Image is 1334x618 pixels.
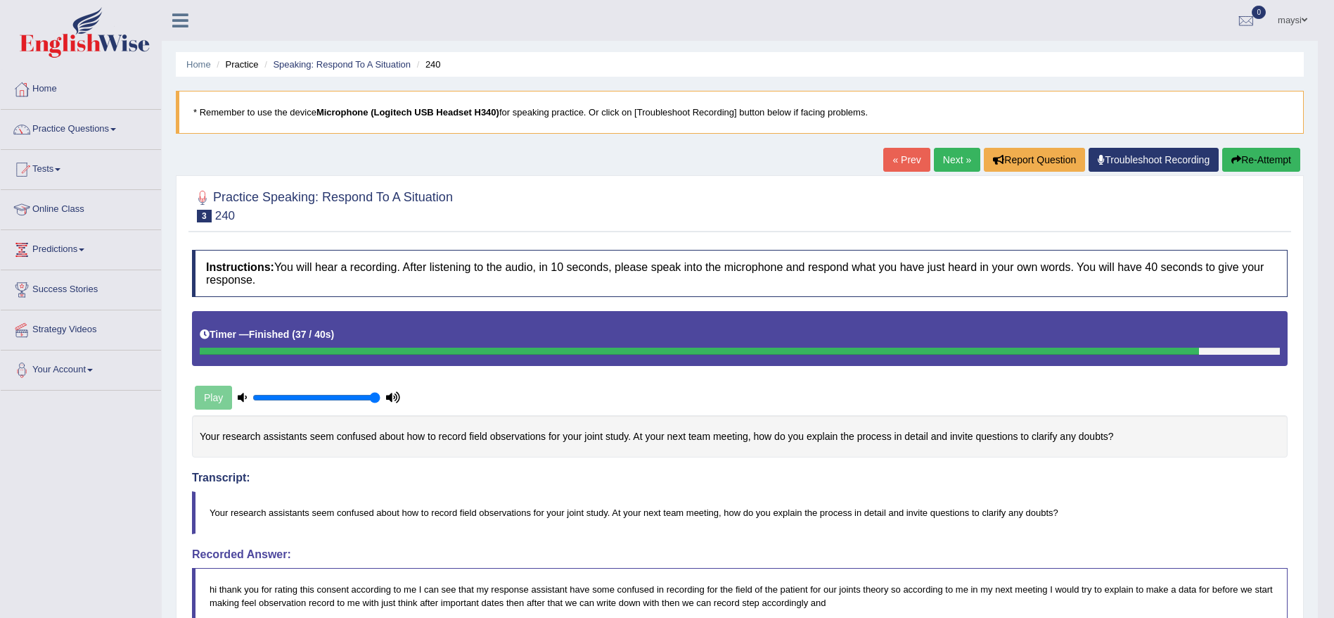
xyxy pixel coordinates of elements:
h5: Timer — [200,329,334,340]
b: ( [292,329,295,340]
b: Instructions: [206,261,274,273]
a: Home [1,70,161,105]
a: Strategy Videos [1,310,161,346]
a: « Prev [883,148,930,172]
li: 240 [413,58,441,71]
a: Online Class [1,190,161,225]
a: Next » [934,148,980,172]
a: Success Stories [1,270,161,305]
li: Practice [213,58,258,71]
h2: Practice Speaking: Respond To A Situation [192,187,453,222]
span: 3 [197,210,212,222]
h4: Recorded Answer: [192,548,1288,561]
button: Re-Attempt [1222,148,1300,172]
a: Home [186,59,211,70]
b: Microphone (Logitech USB Headset H340) [316,107,499,118]
a: Predictions [1,230,161,265]
a: Troubleshoot Recording [1089,148,1219,172]
blockquote: * Remember to use the device for speaking practice. Or click on [Troubleshoot Recording] button b... [176,91,1304,134]
div: Your research assistants seem confused about how to record field observations for your joint stud... [192,415,1288,458]
a: Your Account [1,351,161,386]
b: Finished [249,329,290,340]
a: Practice Questions [1,110,161,145]
b: 37 / 40s [295,329,331,340]
a: Speaking: Respond To A Situation [273,59,411,70]
a: Tests [1,150,161,185]
h4: You will hear a recording. After listening to the audio, in 10 seconds, please speak into the mic... [192,250,1288,297]
blockquote: Your research assistants seem confused about how to record field observations for your joint stud... [192,491,1288,534]
span: 0 [1252,6,1266,19]
b: ) [331,329,335,340]
small: 240 [215,209,235,222]
button: Report Question [984,148,1085,172]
